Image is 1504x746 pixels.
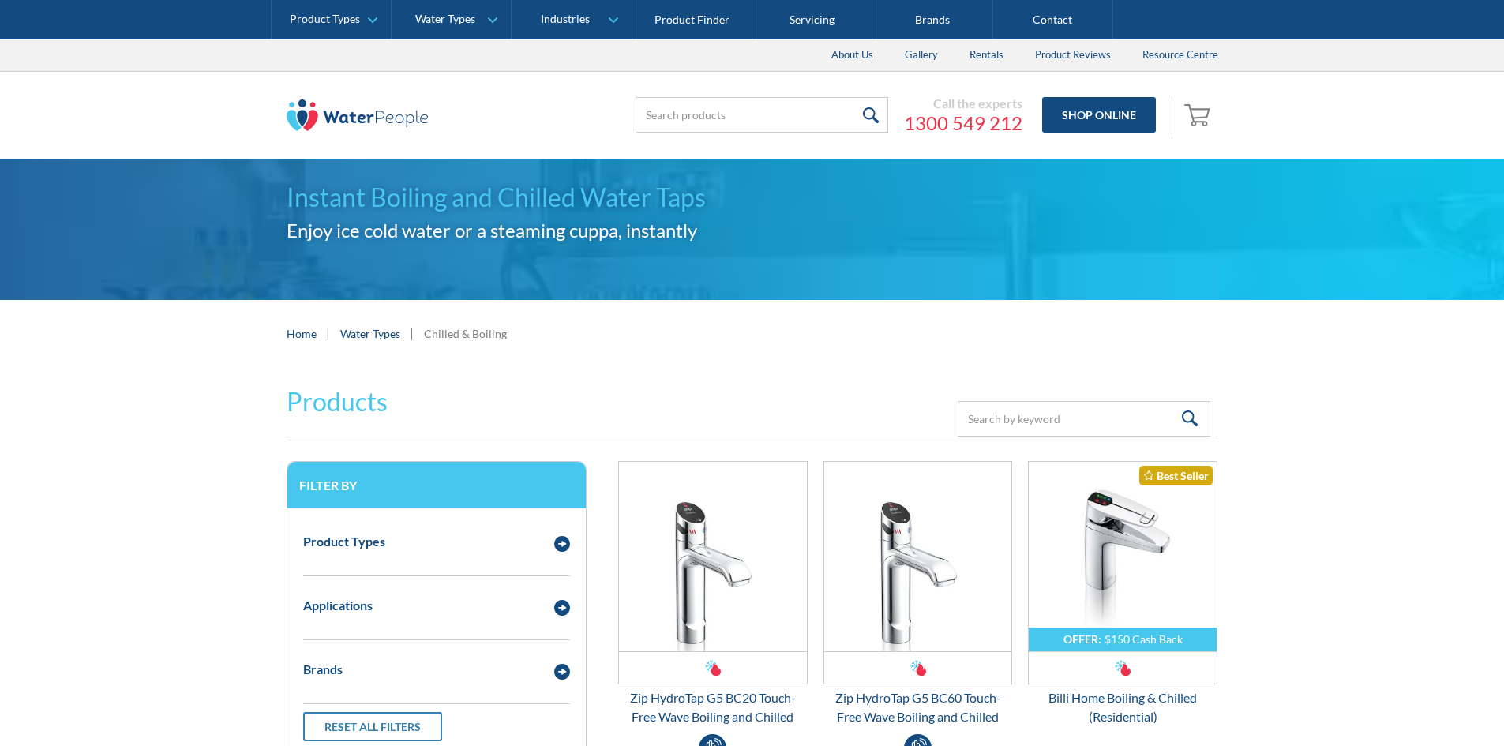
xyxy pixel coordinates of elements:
div: OFFER: [1063,632,1101,646]
h3: Filter by [299,478,574,493]
a: About Us [816,39,889,71]
a: Shop Online [1042,97,1156,133]
a: Gallery [889,39,954,71]
div: Applications [303,596,373,615]
div: Zip HydroTap G5 BC60 Touch-Free Wave Boiling and Chilled [823,688,1013,726]
div: Best Seller [1139,466,1213,485]
input: Search products [636,97,888,133]
div: Chilled & Boiling [424,325,507,342]
div: Brands [303,660,343,679]
img: shopping cart [1184,102,1214,127]
h2: Enjoy ice cold water or a steaming cuppa, instantly [287,216,1218,245]
a: 1300 549 212 [904,111,1022,135]
a: Resource Centre [1127,39,1234,71]
div: Product Types [303,532,385,551]
div: $150 Cash Back [1105,632,1183,646]
img: Zip HydroTap G5 BC20 Touch-Free Wave Boiling and Chilled [619,462,807,651]
a: Rentals [954,39,1019,71]
img: The Water People [287,99,429,131]
div: Billi Home Boiling & Chilled (Residential) [1028,688,1217,726]
div: Zip HydroTap G5 BC20 Touch-Free Wave Boiling and Chilled [618,688,808,726]
div: Water Types [415,13,475,26]
div: | [324,324,332,343]
a: Home [287,325,317,342]
img: Billi Home Boiling & Chilled (Residential) [1029,462,1217,651]
a: Zip HydroTap G5 BC20 Touch-Free Wave Boiling and ChilledZip HydroTap G5 BC20 Touch-Free Wave Boil... [618,461,808,726]
div: Product Types [290,13,360,26]
h1: Instant Boiling and Chilled Water Taps [287,178,1218,216]
input: Search by keyword [958,401,1210,437]
div: Industries [541,13,590,26]
div: | [408,324,416,343]
a: Open cart [1180,96,1218,134]
a: OFFER:$150 Cash BackBilli Home Boiling & Chilled (Residential)Best SellerBilli Home Boiling & Chi... [1028,461,1217,726]
a: Zip HydroTap G5 BC60 Touch-Free Wave Boiling and ChilledZip HydroTap G5 BC60 Touch-Free Wave Boil... [823,461,1013,726]
div: Call the experts [904,96,1022,111]
a: Product Reviews [1019,39,1127,71]
a: Water Types [340,325,400,342]
h2: Products [287,383,388,421]
a: Reset all filters [303,712,442,741]
img: Zip HydroTap G5 BC60 Touch-Free Wave Boiling and Chilled [824,462,1012,651]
